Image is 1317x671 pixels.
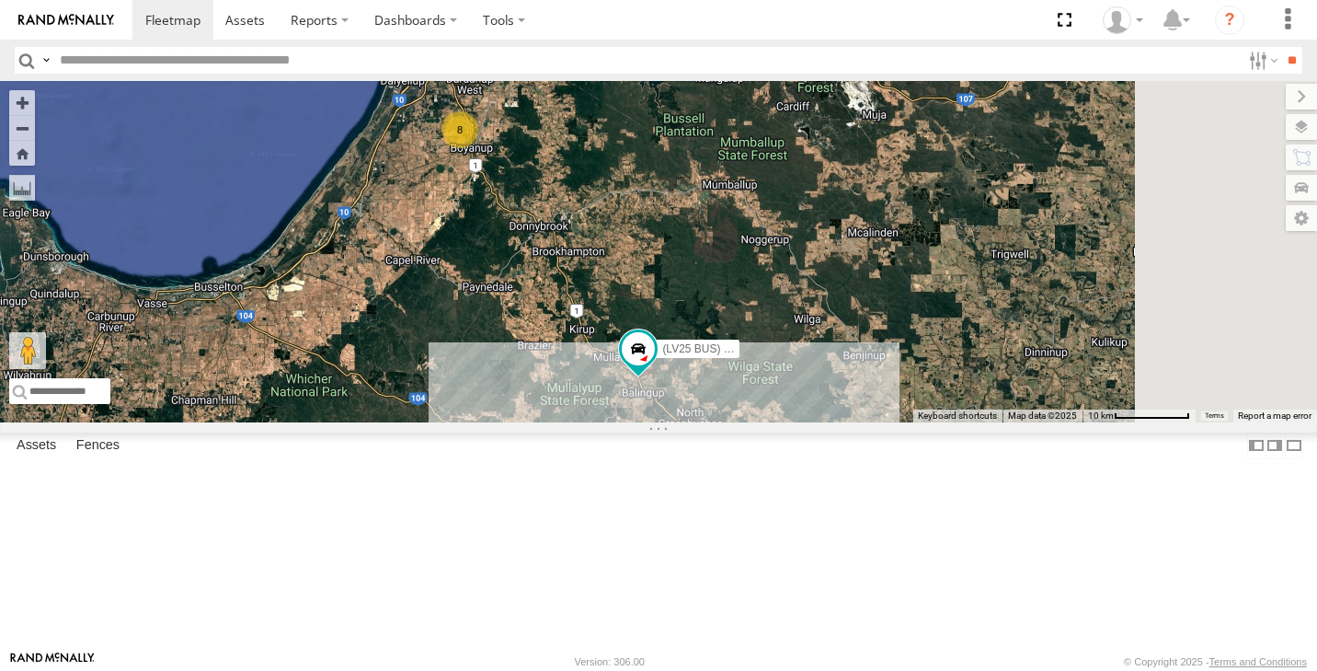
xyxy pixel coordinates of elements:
img: rand-logo.svg [18,14,114,27]
a: Report a map error [1238,411,1311,421]
div: 8 [441,111,478,148]
label: Dock Summary Table to the Right [1265,433,1284,459]
i: ? [1215,6,1244,35]
a: Visit our Website [10,653,95,671]
label: Map Settings [1286,205,1317,231]
label: Fences [67,433,129,458]
span: 10 km [1088,411,1114,421]
button: Zoom in [9,90,35,115]
label: Measure [9,175,35,201]
label: Dock Summary Table to the Left [1247,433,1265,459]
label: Search Query [39,47,53,74]
button: Keyboard shortcuts [918,410,997,422]
span: Map data ©2025 [1008,411,1077,421]
label: Search Filter Options [1242,47,1281,74]
button: Drag Pegman onto the map to open Street View [9,332,46,369]
div: © Copyright 2025 - [1124,656,1307,667]
div: Version: 306.00 [575,656,645,667]
label: Assets [7,433,65,458]
a: Terms and Conditions [1209,656,1307,667]
button: Map scale: 10 km per 79 pixels [1082,410,1196,422]
button: Zoom Home [9,141,35,166]
a: Terms (opens in new tab) [1205,412,1224,420]
button: Zoom out [9,115,35,141]
div: Cody Roberts [1096,6,1150,34]
label: Hide Summary Table [1285,433,1303,459]
span: (LV25 BUS) 4675504189 [662,342,784,355]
